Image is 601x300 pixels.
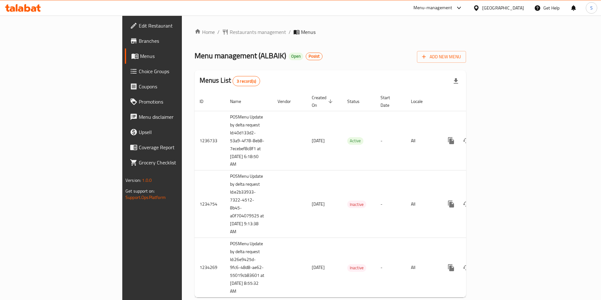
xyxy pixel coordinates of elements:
span: S [590,4,593,11]
span: Add New Menu [422,53,461,61]
td: All [406,238,438,297]
td: POSMenu Update by delta request Id:e2b33933-7322-4512-8b45-a0f704079525 at [DATE] 9:13:38 AM [225,170,272,238]
span: Vendor [278,98,299,105]
a: Upsell [125,124,223,140]
span: Inactive [347,264,366,271]
td: - [375,111,406,170]
span: Promotions [139,98,218,105]
a: Branches [125,33,223,48]
span: Inactive [347,201,366,208]
span: Version: [125,176,141,184]
span: Upsell [139,128,218,136]
button: more [444,196,459,212]
span: Restaurants management [230,28,286,36]
span: Choice Groups [139,67,218,75]
div: Open [289,53,303,60]
span: Coupons [139,83,218,90]
button: Change Status [459,260,474,275]
span: 3 record(s) [233,78,260,84]
span: Grocery Checklist [139,159,218,166]
span: Status [347,98,368,105]
span: Coverage Report [139,144,218,151]
span: Edit Restaurant [139,22,218,29]
button: Change Status [459,133,474,148]
a: Coupons [125,79,223,94]
span: Menu management ( ALBAIK ) [195,48,286,63]
button: more [444,260,459,275]
li: / [289,28,291,36]
a: Menus [125,48,223,64]
td: - [375,170,406,238]
div: Menu-management [413,4,452,12]
span: [DATE] [312,263,325,271]
h2: Menus List [200,76,260,86]
span: Branches [139,37,218,45]
button: Add New Menu [417,51,466,63]
td: All [406,170,438,238]
span: Menu disclaimer [139,113,218,121]
span: [DATE] [312,200,325,208]
th: Actions [438,92,509,111]
a: Promotions [125,94,223,109]
a: Grocery Checklist [125,155,223,170]
a: Edit Restaurant [125,18,223,33]
table: enhanced table [195,92,509,298]
span: Posist [306,54,322,59]
span: Menus [301,28,316,36]
a: Menu disclaimer [125,109,223,124]
button: more [444,133,459,148]
button: Change Status [459,196,474,212]
span: Active [347,137,363,144]
td: POSMenu Update by delta request Id:26e9425d-9fc6-48d8-ae62-55019cb83601 at [DATE] 8:55:32 AM [225,238,272,297]
span: ID [200,98,212,105]
nav: breadcrumb [195,28,466,36]
span: Created On [312,94,335,109]
a: Support.OpsPlatform [125,193,166,201]
a: Restaurants management [222,28,286,36]
span: Start Date [380,94,398,109]
a: Choice Groups [125,64,223,79]
span: [DATE] [312,137,325,145]
span: 1.0.0 [142,176,152,184]
span: Menus [140,52,218,60]
span: Get support on: [125,187,155,195]
div: Total records count [233,76,260,86]
span: Open [289,54,303,59]
div: Export file [448,73,464,89]
div: [GEOGRAPHIC_DATA] [482,4,524,11]
span: Locale [411,98,431,105]
span: Name [230,98,249,105]
td: - [375,238,406,297]
a: Coverage Report [125,140,223,155]
td: POSMenu Update by delta request Id:40d133d2-53a9-4f78-8eb8-7ecebef8c8f1 at [DATE] 6:18:50 AM [225,111,272,170]
td: All [406,111,438,170]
